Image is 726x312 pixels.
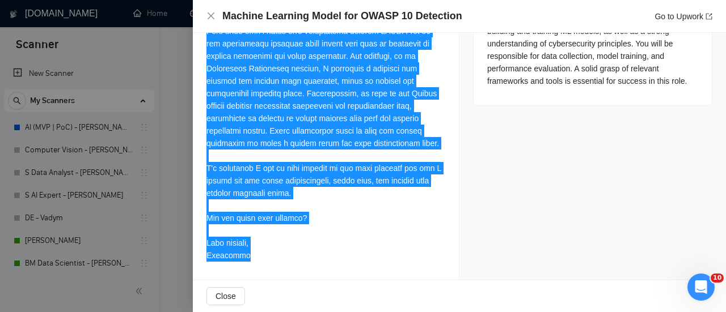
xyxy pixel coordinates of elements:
span: close [206,11,216,20]
a: Go to Upworkexport [655,12,712,21]
button: Close [206,287,245,305]
span: Close [216,290,236,302]
span: export [706,13,712,20]
iframe: Intercom live chat [687,273,715,301]
span: 10 [711,273,724,283]
h4: Machine Learning Model for OWASP 10 Detection [222,9,462,23]
button: Close [206,11,216,21]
